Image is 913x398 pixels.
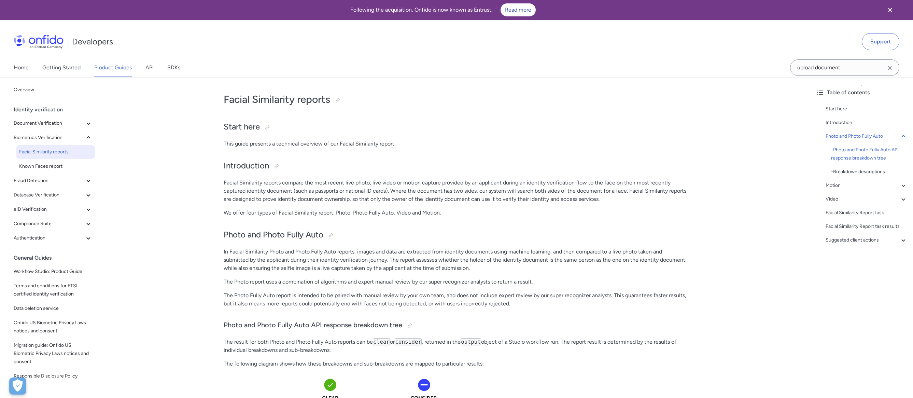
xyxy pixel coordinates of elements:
a: Migration guide: Onfido US Biometric Privacy Laws notices and consent [11,339,95,369]
p: The following diagram shows how these breakdowns and sub-breakdowns are mapped to particular resu... [224,360,688,368]
div: Cookie Preferences [9,378,26,395]
span: Migration guide: Onfido US Biometric Privacy Laws notices and consent [14,341,93,366]
p: Facial Similarity reports compare the most recent live photo, live video or motion capture provid... [224,179,688,203]
a: Onfido US Biometric Privacy Laws notices and consent [11,316,95,338]
span: Overview [14,86,93,94]
span: Authentication [14,234,84,242]
a: Start here [826,105,908,113]
a: Product Guides [94,58,132,77]
a: API [145,58,154,77]
span: Terms and conditions for ETSI certified identity verification [14,282,93,298]
span: Responsible Disclosure Policy [14,372,93,380]
h1: Developers [72,36,113,47]
code: consider [395,338,422,345]
span: Document Verification [14,119,84,127]
span: Biometrics Verification [14,134,84,142]
span: Fraud Detection [14,177,84,185]
button: Fraud Detection [11,174,95,188]
p: This guide presents a technical overview of our Facial Similarity report. [224,140,688,148]
button: Open Preferences [9,378,26,395]
h1: Facial Similarity reports [224,93,688,106]
button: eID Verification [11,203,95,216]
a: Suggested client actions [826,236,908,244]
span: Known Faces report [19,162,93,170]
span: Compliance Suite [14,220,84,228]
a: -Breakdown descriptions [831,168,908,176]
button: Close banner [877,1,903,18]
a: Facial Similarity Report task results [826,222,908,231]
button: Document Verification [11,116,95,130]
div: General Guides [14,251,98,265]
div: Table of contents [816,88,908,97]
a: -Photo and Photo Fully Auto API response breakdown tree [831,146,908,162]
a: Data deletion service [11,302,95,315]
p: The Photo Fully Auto report is intended to be paired with manual review by your own team, and doe... [224,291,688,308]
a: Responsible Disclosure Policy [11,369,95,383]
a: Terms and conditions for ETSI certified identity verification [11,279,95,301]
a: Overview [11,83,95,97]
button: Database Verification [11,188,95,202]
span: Onfido US Biometric Privacy Laws notices and consent [14,319,93,335]
a: SDKs [167,58,180,77]
a: Introduction [826,119,908,127]
h2: Photo and Photo Fully Auto [224,229,688,241]
h2: Introduction [224,160,688,172]
a: Getting Started [42,58,81,77]
span: eID Verification [14,205,84,214]
a: Video [826,195,908,203]
a: Support [862,33,899,50]
span: Database Verification [14,191,84,199]
code: clear [373,338,390,345]
h3: Photo and Photo Fully Auto API response breakdown tree [224,320,688,331]
svg: Clear search field button [886,64,894,72]
p: The result for both Photo and Photo Fully Auto reports can be or , returned in the object of a St... [224,338,688,354]
button: Authentication [11,231,95,245]
a: Known Faces report [16,160,95,173]
p: In Facial Similarity Photo and Photo Fully Auto reports, images and data are extracted from ident... [224,248,688,272]
a: Read more [501,3,536,16]
img: Onfido Logo [14,35,64,49]
div: Identity verification [14,103,98,116]
button: Compliance Suite [11,217,95,231]
a: Facial Similarity reports [16,145,95,159]
button: Biometrics Verification [11,131,95,145]
h2: Start here [224,121,688,133]
a: Facial Similarity Report task [826,209,908,217]
a: Home [14,58,29,77]
div: - Photo and Photo Fully Auto API response breakdown tree [831,146,908,162]
code: output [461,338,481,345]
a: Workflow Studio: Product Guide [11,265,95,278]
div: Following the acquisition, Onfido is now known as Entrust. [8,3,877,16]
span: Facial Similarity reports [19,148,93,156]
svg: Close banner [886,6,894,14]
input: Onfido search input field [790,59,899,76]
span: Data deletion service [14,304,93,313]
p: The Photo report uses a combination of algorithms and expert manual review by our super recognize... [224,278,688,286]
p: We offer four types of Facial Similarity report: Photo, Photo Fully Auto, Video and Motion. [224,209,688,217]
div: - Breakdown descriptions [831,168,908,176]
a: Motion [826,181,908,190]
a: Photo and Photo Fully Auto [826,132,908,140]
span: Workflow Studio: Product Guide [14,267,93,276]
